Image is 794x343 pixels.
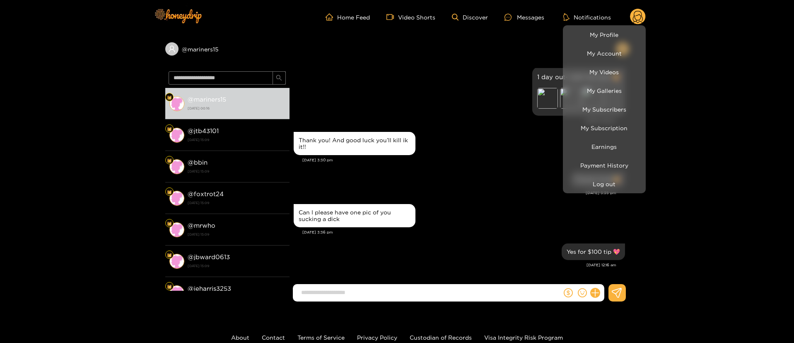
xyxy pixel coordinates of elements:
a: My Account [565,46,644,61]
a: My Galleries [565,83,644,98]
a: My Profile [565,27,644,42]
a: Earnings [565,139,644,154]
a: Payment History [565,158,644,173]
button: Log out [565,177,644,191]
a: My Videos [565,65,644,79]
a: My Subscribers [565,102,644,117]
a: My Subscription [565,121,644,135]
